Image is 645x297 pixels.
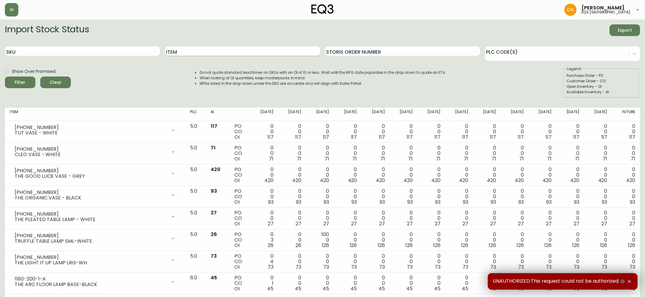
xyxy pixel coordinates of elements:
[461,242,468,249] span: 126
[320,177,329,184] span: 420
[268,199,274,206] span: 93
[367,123,385,140] div: 0 0
[629,220,635,227] span: 27
[602,220,607,227] span: 27
[435,199,440,206] span: 93
[545,242,552,249] span: 126
[10,145,180,159] div: [PHONE_NUMBER]CLEO VASE - WHITE
[40,77,71,88] button: Clear
[379,199,385,206] span: 93
[628,242,635,249] span: 126
[15,211,167,217] div: [PHONE_NUMBER]
[292,177,301,184] span: 420
[422,123,440,140] div: 0 0
[367,232,385,248] div: 0 0
[603,155,607,162] span: 71
[395,188,413,205] div: 0 0
[211,274,217,281] span: 45
[15,238,167,244] div: TRUFFLE TABLE LAMP SML-WHITE
[612,108,640,121] th: Future
[348,177,357,184] span: 420
[556,108,584,121] th: [DATE]
[295,134,301,141] span: 117
[617,145,635,162] div: 0 0
[380,155,385,162] span: 71
[311,232,329,248] div: 100 0
[15,174,167,179] div: THE GOOD LUCK VASE - GREY
[561,167,579,183] div: 0 0
[367,210,385,227] div: 0 0
[211,209,217,216] span: 27
[12,68,56,75] span: Show Over Promised
[311,167,329,183] div: 0 0
[629,263,635,270] span: 73
[395,253,413,270] div: 0 0
[234,263,240,270] span: OI
[306,108,334,121] th: [DATE]
[534,232,552,248] div: 0 0
[445,108,473,121] th: [DATE]
[589,232,607,248] div: 0 0
[422,275,440,292] div: 0 0
[490,263,496,270] span: 73
[339,253,357,270] div: 0 0
[185,186,206,208] td: 5.0
[422,145,440,162] div: 0 0
[408,155,413,162] span: 71
[582,5,625,10] span: [PERSON_NAME]
[546,263,552,270] span: 73
[255,232,274,248] div: 0 3
[234,188,246,205] div: PO CO
[534,167,552,183] div: 0 0
[434,134,440,141] span: 117
[234,134,240,141] span: OI
[367,253,385,270] div: 0 0
[322,242,329,249] span: 126
[311,123,329,140] div: 0 0
[589,123,607,140] div: 0 0
[324,220,329,227] span: 27
[506,253,524,270] div: 0 0
[390,108,418,121] th: [DATE]
[518,134,524,141] span: 117
[339,210,357,227] div: 0 0
[493,278,626,285] span: UNAUTHORIZED:This request could not be authorized.
[601,134,607,141] span: 117
[478,167,496,183] div: 0 0
[490,220,496,227] span: 27
[450,275,468,292] div: 0 0
[546,199,552,206] span: 93
[407,263,413,270] span: 73
[617,188,635,205] div: 0 0
[367,145,385,162] div: 0 0
[515,177,524,184] span: 420
[617,167,635,183] div: 0 0
[15,168,167,174] div: [PHONE_NUMBER]
[546,220,552,227] span: 27
[561,232,579,248] div: 0 0
[462,220,468,227] span: 27
[200,81,446,86] li: MFGs listed in the drop down under the SKU are accurate and will align with Sales Portal.
[617,232,635,248] div: 0 0
[15,152,167,157] div: CLEO VASE - WHITE
[211,231,217,238] span: 26
[10,188,180,202] div: [PHONE_NUMBER]THE ORGANIC VASE - BLACK
[283,188,301,205] div: 0 0
[574,263,580,270] span: 73
[506,167,524,183] div: 0 0
[422,210,440,227] div: 0 0
[15,233,167,238] div: [PHONE_NUMBER]
[379,134,385,141] span: 117
[519,155,524,162] span: 71
[487,177,496,184] span: 420
[435,220,440,227] span: 27
[395,123,413,140] div: 0 0
[564,4,577,16] img: dd1a7e8db21a0ac8adbf82b84ca05374
[598,177,607,184] span: 420
[362,108,390,121] th: [DATE]
[490,134,496,141] span: 117
[450,210,468,227] div: 0 0
[10,232,180,245] div: [PHONE_NUMBER]TRUFFLE TABLE LAMP SML-WHITE
[602,199,607,206] span: 93
[561,123,579,140] div: 0 0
